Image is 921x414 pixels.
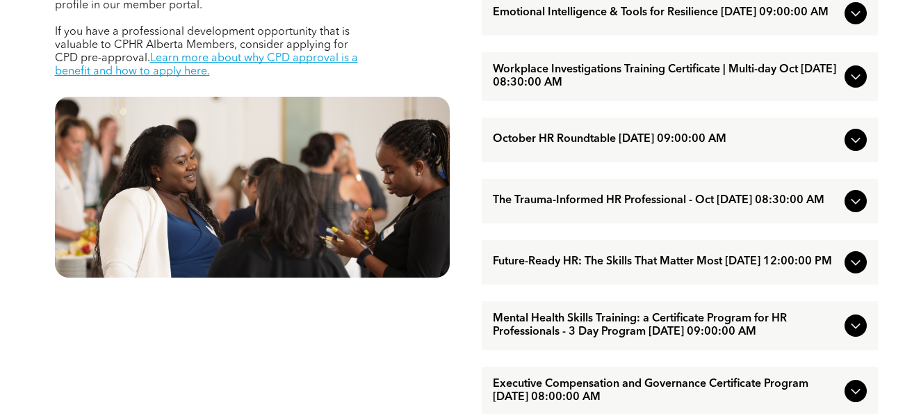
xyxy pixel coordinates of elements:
span: October HR Roundtable [DATE] 09:00:00 AM [493,133,839,146]
span: Future-Ready HR: The Skills That Matter Most [DATE] 12:00:00 PM [493,255,839,269]
span: The Trauma-Informed HR Professional - Oct [DATE] 08:30:00 AM [493,194,839,207]
span: Mental Health Skills Training: a Certificate Program for HR Professionals - 3 Day Program [DATE] ... [493,312,839,339]
span: If you have a professional development opportunity that is valuable to CPHR Alberta Members, cons... [55,26,350,64]
span: Emotional Intelligence & Tools for Resilience [DATE] 09:00:00 AM [493,6,839,19]
span: Workplace Investigations Training Certificate | Multi-day Oct [DATE] 08:30:00 AM [493,63,839,90]
span: Executive Compensation and Governance Certificate Program [DATE] 08:00:00 AM [493,378,839,404]
a: Learn more about why CPD approval is a benefit and how to apply here. [55,53,358,77]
